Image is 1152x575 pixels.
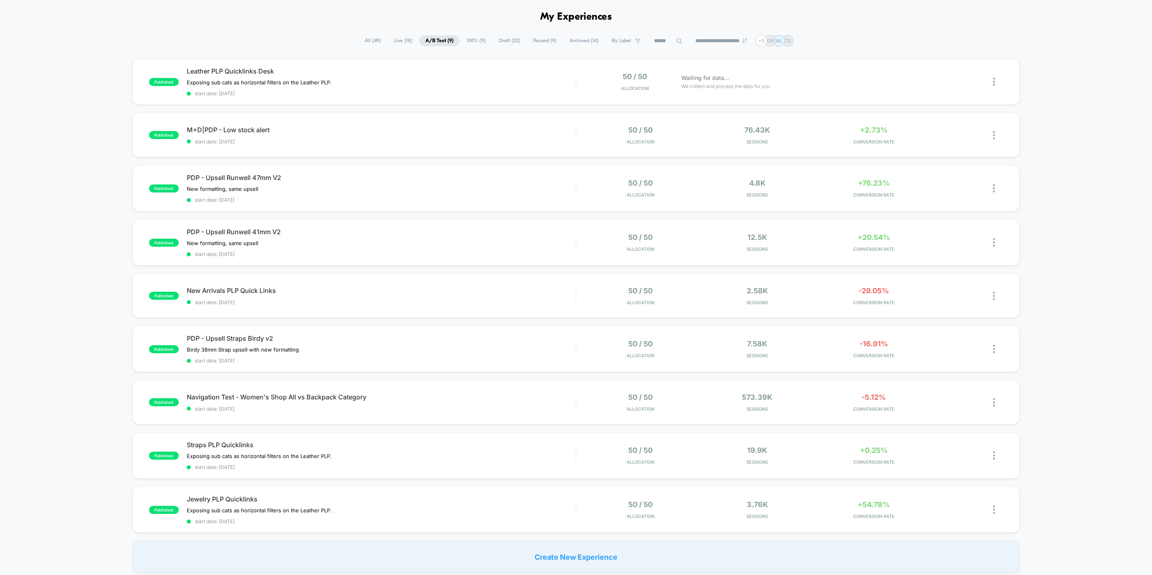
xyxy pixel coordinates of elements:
[187,186,258,192] span: New formatting, same upsell
[817,192,930,198] span: CONVERSION RATE
[756,35,767,47] div: + 5
[747,446,767,454] span: 19.9k
[627,246,654,252] span: Allocation
[862,393,886,401] span: -5.12%
[149,506,179,514] span: published
[817,406,930,412] span: CONVERSION RATE
[742,38,747,43] img: end
[701,514,813,519] span: Sessions
[628,393,653,401] span: 50 / 50
[540,11,612,23] h1: My Experiences
[187,299,576,305] span: start date: [DATE]
[612,38,631,44] span: By Label
[993,292,995,300] img: close
[187,67,576,75] span: Leather PLP Quicklinks Desk
[858,179,890,187] span: +76.23%
[187,90,576,96] span: start date: [DATE]
[701,353,813,358] span: Sessions
[187,228,576,236] span: PDP - Upsell Runwell 41mm V2
[621,86,649,91] span: Allocation
[187,251,576,257] span: start date: [DATE]
[817,139,930,145] span: CONVERSION RATE
[187,495,576,503] span: Jewelry PLP Quicklinks
[187,453,333,459] span: Exposing sub cats as horizontal filters on the Leather PLP.
[388,35,418,46] span: Live ( 18 )
[860,446,888,454] span: +0.25%
[149,452,179,460] span: published
[817,246,930,252] span: CONVERSION RATE
[701,246,813,252] span: Sessions
[187,240,258,246] span: New formatting, same upsell
[627,300,654,305] span: Allocation
[187,174,576,182] span: PDP - Upsell Runwell 47mm V2
[775,38,782,44] p: ML
[628,233,653,241] span: 50 / 50
[627,459,654,465] span: Allocation
[627,192,654,198] span: Allocation
[628,126,653,134] span: 50 / 50
[149,78,179,86] span: published
[187,139,576,145] span: start date: [DATE]
[993,131,995,139] img: close
[149,131,179,139] span: published
[359,35,387,46] span: All ( 49 )
[747,500,768,509] span: 3.76k
[149,398,179,406] span: published
[858,500,890,509] span: +54.78%
[993,345,995,353] img: close
[627,353,654,358] span: Allocation
[627,406,654,412] span: Allocation
[419,35,460,46] span: A/B Test ( 9 )
[149,239,179,247] span: published
[493,35,526,46] span: Draft ( 22 )
[860,126,888,134] span: +2.73%
[742,393,772,401] span: 573.39k
[187,441,576,449] span: Straps PLP Quicklinks
[187,286,576,295] span: New Arrivals PLP Quick Links
[817,300,930,305] span: CONVERSION RATE
[701,139,813,145] span: Sessions
[187,507,333,514] span: Exposing sub cats as horizontal filters on the Leather PLP.
[628,179,653,187] span: 50 / 50
[701,406,813,412] span: Sessions
[817,514,930,519] span: CONVERSION RATE
[623,72,647,81] span: 50 / 50
[993,184,995,192] img: close
[681,82,770,90] span: We collect and process the data for you
[187,406,576,412] span: start date: [DATE]
[817,459,930,465] span: CONVERSION RATE
[701,192,813,198] span: Sessions
[747,286,768,295] span: 2.58k
[527,35,562,46] span: Paused ( 9 )
[993,238,995,247] img: close
[187,346,299,353] span: Birdy 38mm Strap upsell with new formatting
[564,35,605,46] span: Archived ( 14 )
[627,139,654,145] span: Allocation
[187,518,576,524] span: start date: [DATE]
[628,340,653,348] span: 50 / 50
[187,393,576,401] span: Navigation Test - Women's Shop All vs Backpack Category
[149,292,179,300] span: published
[149,184,179,192] span: published
[747,340,767,348] span: 7.58k
[187,358,576,364] span: start date: [DATE]
[993,398,995,407] img: close
[187,79,333,86] span: Exposing sub cats as horizontal filters on the Leather PLP.
[701,300,813,305] span: Sessions
[749,179,766,187] span: 4.8k
[784,38,791,44] p: CD
[993,505,995,514] img: close
[187,197,576,203] span: start date: [DATE]
[817,353,930,358] span: CONVERSION RATE
[133,541,1019,573] div: Create New Experience
[858,233,890,241] span: +20.54%
[149,345,179,353] span: published
[744,126,770,134] span: 76.43k
[681,74,729,82] span: Waiting for data...
[628,286,653,295] span: 50 / 50
[627,514,654,519] span: Allocation
[748,233,767,241] span: 12.5k
[766,38,774,44] p: KW
[628,446,653,454] span: 50 / 50
[993,451,995,460] img: close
